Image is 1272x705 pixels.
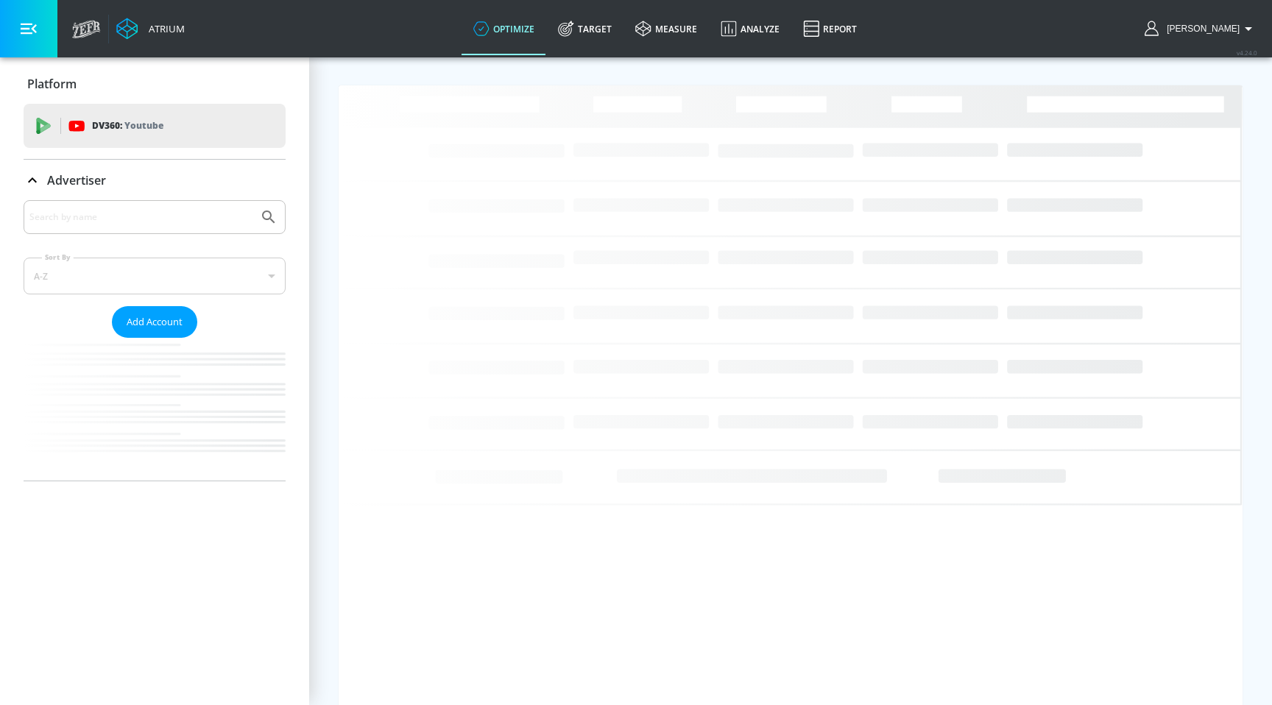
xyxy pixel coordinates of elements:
button: [PERSON_NAME] [1145,20,1257,38]
a: Atrium [116,18,185,40]
div: Atrium [143,22,185,35]
span: login as: justin.nim@zefr.com [1161,24,1240,34]
p: DV360: [92,118,163,134]
p: Youtube [124,118,163,133]
div: A-Z [24,258,286,294]
input: Search by name [29,208,252,227]
span: v 4.24.0 [1237,49,1257,57]
a: Report [791,2,869,55]
div: Advertiser [24,200,286,481]
button: Add Account [112,306,197,338]
div: Advertiser [24,160,286,201]
a: Analyze [709,2,791,55]
label: Sort By [42,252,74,262]
p: Platform [27,76,77,92]
a: Target [546,2,623,55]
div: Platform [24,63,286,104]
a: measure [623,2,709,55]
a: optimize [462,2,546,55]
p: Advertiser [47,172,106,188]
span: Add Account [127,313,183,330]
div: DV360: Youtube [24,104,286,148]
nav: list of Advertiser [24,338,286,481]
